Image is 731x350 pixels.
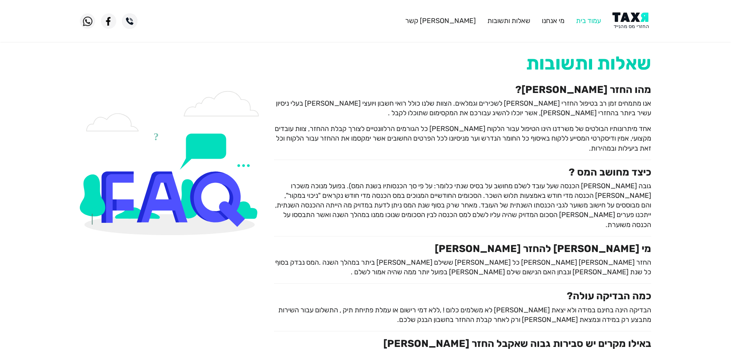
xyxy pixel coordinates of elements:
a: שאלות ותשובות [487,17,530,25]
h3: מי [PERSON_NAME] להחזר [PERSON_NAME] [274,243,651,255]
p: גובה [PERSON_NAME] הכנסה שעל עובד לשלם מחושב על בסיס שנתי כלומר: על פי סך הכנסותיו בשנת המס). בפו... [274,181,651,230]
p: אנו מתמחים זמן רב בטיפול החזרי [PERSON_NAME] לשכירים וגמלאים. הצוות שלנו כולל רואי חשבון ויועצי [... [274,99,651,118]
h3: כיצד מחושב המס ? [274,166,651,178]
p: הבדיקה הינה בחינם במידה ולא יצאת [PERSON_NAME] לא משלמים כלום ! ,ללא דמי רישום או עמלת פתיחת תיק ... [274,305,651,325]
a: [PERSON_NAME] קשר [405,17,476,25]
h3: מהו החזר [PERSON_NAME]? [274,84,651,96]
p: אחד מיתרונותיו הבולטים של משרדנו הינו הטיפול עבור הלקוח [PERSON_NAME] כל הגורמים הרלוונטיים לצורך... [274,124,651,153]
img: Facebook [101,13,116,29]
img: Logo [612,12,651,30]
img: WhatsApp [80,13,95,29]
img: Phone [122,13,137,29]
h3: כמה הבדיקה עולה? [274,290,651,302]
h1: שאלות ותשובות [274,52,651,75]
a: עמוד בית [576,17,601,25]
h3: באילו מקרים יש סבירות גבוה שאקבל החזר [PERSON_NAME] [274,338,651,350]
img: FAQ [80,91,263,235]
a: מי אנחנו [542,17,564,25]
p: החזר [PERSON_NAME] [PERSON_NAME] כל [PERSON_NAME] ששילם [PERSON_NAME] ביתר במהלך השנה .המס נבדק ב... [274,258,651,277]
